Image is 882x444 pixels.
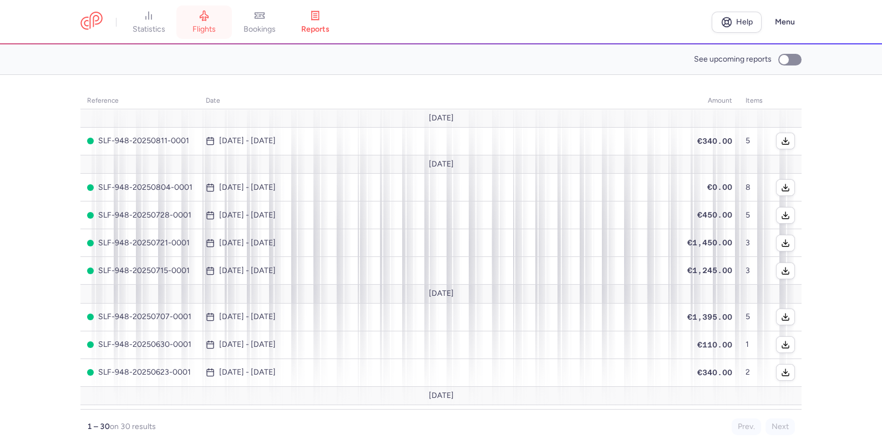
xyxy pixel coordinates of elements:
[87,312,192,321] span: SLF-948-20250707-0001
[739,229,769,257] td: 3
[429,289,454,298] span: [DATE]
[110,422,156,431] span: on 30 results
[219,137,276,145] time: [DATE] - [DATE]
[219,239,276,248] time: [DATE] - [DATE]
[739,303,769,331] td: 5
[687,312,732,321] span: €1,395.00
[739,405,769,432] td: 1
[219,183,276,192] time: [DATE] - [DATE]
[301,24,330,34] span: reports
[287,10,343,34] a: reports
[739,127,769,155] td: 5
[736,18,753,26] span: Help
[80,93,199,109] th: reference
[87,137,192,145] span: SLF-948-20250811-0001
[687,238,732,247] span: €1,450.00
[712,12,762,33] a: Help
[219,266,276,275] time: [DATE] - [DATE]
[429,160,454,169] span: [DATE]
[739,331,769,359] td: 1
[768,12,802,33] button: Menu
[219,340,276,349] time: [DATE] - [DATE]
[707,183,732,191] span: €0.00
[732,418,761,435] button: Prev.
[121,10,176,34] a: statistics
[697,137,732,145] span: €340.00
[697,340,732,349] span: €110.00
[87,183,192,192] span: SLF-948-20250804-0001
[681,93,739,109] th: amount
[192,24,216,34] span: flights
[87,239,192,248] span: SLF-948-20250721-0001
[739,257,769,285] td: 3
[219,211,276,220] time: [DATE] - [DATE]
[687,266,732,275] span: €1,245.00
[80,12,103,32] a: CitizenPlane red outlined logo
[766,418,795,435] button: Next
[244,24,276,34] span: bookings
[739,174,769,201] td: 8
[219,368,276,377] time: [DATE] - [DATE]
[739,93,769,109] th: items
[87,422,110,431] strong: 1 – 30
[87,211,192,220] span: SLF-948-20250728-0001
[87,368,192,377] span: SLF-948-20250623-0001
[87,266,192,275] span: SLF-948-20250715-0001
[133,24,165,34] span: statistics
[176,10,232,34] a: flights
[429,114,454,123] span: [DATE]
[697,210,732,219] span: €450.00
[739,359,769,386] td: 2
[694,55,772,64] span: See upcoming reports
[697,368,732,377] span: €340.00
[87,340,192,349] span: SLF-948-20250630-0001
[429,391,454,400] span: [DATE]
[739,201,769,229] td: 5
[199,93,681,109] th: date
[219,312,276,321] time: [DATE] - [DATE]
[232,10,287,34] a: bookings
